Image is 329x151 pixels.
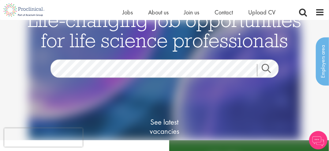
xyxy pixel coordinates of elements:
[248,8,275,16] a: Upload CV
[122,8,133,16] a: Jobs
[148,8,169,16] a: About us
[134,118,195,136] span: See latest vacancies
[309,131,327,149] img: Chatbot
[184,8,199,16] a: Join us
[257,64,283,76] a: Job search submit button
[215,8,233,16] a: Contact
[4,128,83,147] iframe: reCAPTCHA
[28,7,301,52] span: Life-changing job opportunities for life science professionals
